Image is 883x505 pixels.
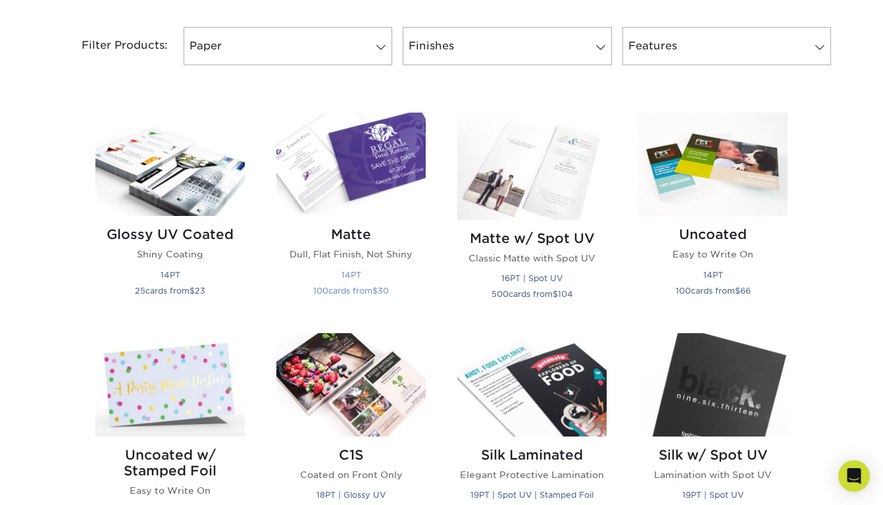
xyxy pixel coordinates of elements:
p: Coated on Front Only [276,468,426,481]
span: $ [553,289,558,299]
small: cards from [676,286,751,296]
img: Glossy UV Coated Postcards [95,113,245,216]
h2: Matte w/ Spot UV [457,230,607,246]
small: 19PT | Spot UV [682,490,744,500]
p: Elegant Protective Lamination [457,468,607,481]
a: Paper [184,27,392,65]
small: cards from [135,286,205,296]
small: 19PT | Spot UV | Stamped Foil [470,490,593,500]
h2: C1S [276,447,426,463]
span: 104 [558,289,573,299]
iframe: Google Customer Reviews [3,465,112,500]
p: Dull, Flat Finish, Not Shiny [276,248,426,261]
div: Open Intercom Messenger [838,460,870,492]
img: C1S Postcards [276,333,426,437]
h2: Matte [276,226,426,242]
small: cards from [492,289,573,299]
span: 100 [313,286,328,296]
span: $ [735,286,740,296]
img: Uncoated w/ Stamped Foil Postcards [95,333,245,437]
span: 66 [740,286,751,296]
small: 16PT | Spot UV [501,273,563,283]
h2: Uncoated w/ Stamped Foil [95,447,245,479]
span: $ [372,286,378,296]
h2: Glossy UV Coated [95,226,245,242]
span: 25 [135,286,145,296]
small: 14PT [703,270,723,280]
p: Classic Matte with Spot UV [457,252,607,265]
h2: Silk Laminated [457,447,607,463]
h2: Uncoated [638,226,788,242]
h2: Silk w/ Spot UV [638,447,788,463]
p: Easy to Write On [638,248,788,261]
span: 23 [195,286,205,296]
a: Glossy UV Coated Postcards Glossy UV Coated Shiny Coating 14PT 25cards from$23 [95,113,245,317]
div: Filter Products: [47,27,178,65]
a: Matte Postcards Matte Dull, Flat Finish, Not Shiny 14PT 100cards from$30 [276,113,426,317]
span: $ [189,286,195,296]
img: Matte Postcards [276,113,426,216]
span: 100 [676,286,691,296]
p: Shiny Coating [95,248,245,261]
img: Uncoated Postcards [638,113,788,216]
span: 500 [492,289,509,299]
img: Matte w/ Spot UV Postcards [457,113,607,219]
small: 14PT [341,270,361,280]
a: Matte w/ Spot UV Postcards Matte w/ Spot UV Classic Matte with Spot UV 16PT | Spot UV 500cards fr... [457,113,607,317]
p: Easy to Write On [95,484,245,497]
small: 18PT | Glossy UV [316,490,386,500]
a: Features [622,27,831,65]
p: Lamination with Spot UV [638,468,788,481]
a: Uncoated Postcards Uncoated Easy to Write On 14PT 100cards from$66 [638,113,788,317]
small: cards from [313,286,389,296]
img: Silk w/ Spot UV Postcards [638,333,788,437]
a: Finishes [403,27,611,65]
img: Silk Laminated Postcards [457,333,607,437]
span: 30 [378,286,389,296]
small: 14PT [161,270,180,280]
